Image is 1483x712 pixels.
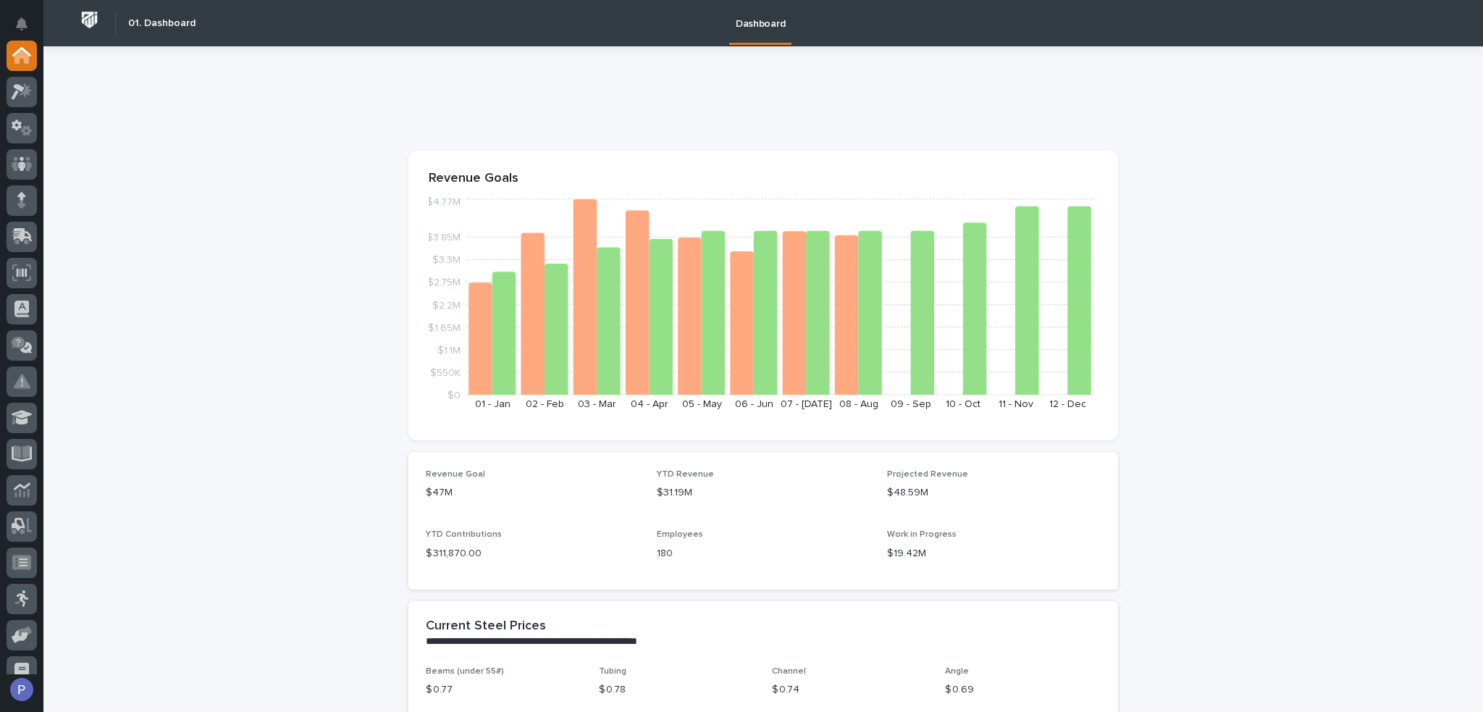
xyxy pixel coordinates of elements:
tspan: $2.2M [432,300,461,310]
tspan: $3.3M [432,255,461,265]
span: Projected Revenue [887,470,968,479]
tspan: $3.85M [427,233,461,243]
text: 10 - Oct [946,399,980,409]
tspan: $0 [448,390,461,401]
text: 03 - Mar [578,399,616,409]
span: Channel [772,667,806,676]
p: $ 0.69 [945,682,1101,698]
span: Revenue Goal [426,470,485,479]
text: 04 - Apr [631,399,668,409]
text: 02 - Feb [526,399,564,409]
p: Revenue Goals [429,171,1098,187]
p: $ 0.78 [599,682,755,698]
p: $48.59M [887,485,1101,501]
span: YTD Revenue [657,470,714,479]
tspan: $1.1M [437,345,461,355]
text: 01 - Jan [475,399,511,409]
h2: Current Steel Prices [426,619,546,634]
button: Notifications [7,9,37,39]
span: Work in Progress [887,530,957,539]
p: $19.42M [887,546,1101,561]
span: Angle [945,667,969,676]
div: Notifications [18,17,37,41]
p: 180 [657,546,870,561]
text: 09 - Sep [891,399,931,409]
img: Workspace Logo [76,7,103,33]
p: $ 0.74 [772,682,928,698]
text: 07 - [DATE] [781,399,832,409]
span: Employees [657,530,703,539]
text: 06 - Jun [735,399,773,409]
text: 08 - Aug [839,399,878,409]
p: $ 0.77 [426,682,581,698]
text: 12 - Dec [1049,399,1086,409]
tspan: $4.77M [427,197,461,207]
span: YTD Contributions [426,530,502,539]
span: Beams (under 55#) [426,667,504,676]
tspan: $1.65M [428,322,461,332]
tspan: $550K [430,367,461,377]
text: 05 - May [682,399,722,409]
p: $ 311,870.00 [426,546,639,561]
h2: 01. Dashboard [128,17,196,30]
button: users-avatar [7,674,37,705]
text: 11 - Nov [999,399,1033,409]
tspan: $2.75M [427,277,461,288]
p: $47M [426,485,639,501]
p: $31.19M [657,485,870,501]
span: Tubing [599,667,626,676]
